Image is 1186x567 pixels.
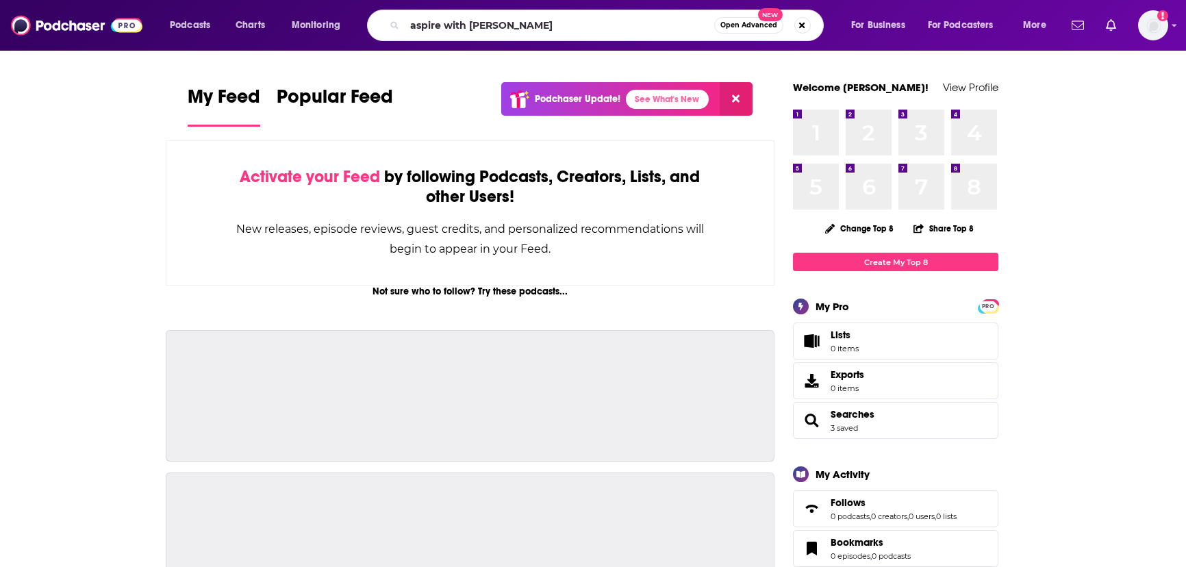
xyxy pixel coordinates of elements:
span: Bookmarks [831,536,883,549]
button: open menu [842,14,922,36]
span: 0 items [831,344,859,353]
button: Share Top 8 [913,215,974,242]
span: Searches [793,402,998,439]
a: Charts [227,14,273,36]
span: Monitoring [292,16,340,35]
span: , [870,512,871,521]
a: Bookmarks [831,536,911,549]
button: open menu [160,14,228,36]
svg: Add a profile image [1157,10,1168,21]
span: Lists [831,329,850,341]
span: Podcasts [170,16,210,35]
div: Not sure who to follow? Try these podcasts... [166,286,774,297]
a: Bookmarks [798,539,825,558]
a: Welcome [PERSON_NAME]! [793,81,929,94]
span: , [935,512,936,521]
a: PRO [980,301,996,311]
span: Logged in as vivianamoreno [1138,10,1168,40]
button: Change Top 8 [817,220,902,237]
div: Search podcasts, credits, & more... [380,10,837,41]
a: Searches [831,408,874,420]
button: Open AdvancedNew [714,17,783,34]
span: , [870,551,872,561]
span: , [907,512,909,521]
span: For Podcasters [928,16,994,35]
a: 0 podcasts [872,551,911,561]
a: Lists [793,323,998,360]
a: Follows [831,496,957,509]
span: My Feed [188,85,260,116]
span: Exports [831,368,864,381]
a: View Profile [943,81,998,94]
div: My Pro [816,300,849,313]
a: 0 lists [936,512,957,521]
a: 0 episodes [831,551,870,561]
button: open menu [919,14,1013,36]
button: open menu [1013,14,1063,36]
span: Charts [236,16,265,35]
span: Follows [831,496,866,509]
a: 3 saved [831,423,858,433]
div: New releases, episode reviews, guest credits, and personalized recommendations will begin to appe... [235,219,705,259]
button: open menu [282,14,358,36]
span: 0 items [831,383,864,393]
a: Follows [798,499,825,518]
a: My Feed [188,85,260,127]
div: My Activity [816,468,870,481]
a: Show notifications dropdown [1066,14,1089,37]
a: 0 users [909,512,935,521]
span: Bookmarks [793,530,998,567]
a: 0 podcasts [831,512,870,521]
span: Activate your Feed [240,166,380,187]
span: Lists [798,331,825,351]
span: PRO [980,301,996,312]
span: Lists [831,329,859,341]
a: 0 creators [871,512,907,521]
button: Show profile menu [1138,10,1168,40]
a: See What's New [626,90,709,109]
a: Show notifications dropdown [1100,14,1122,37]
span: Open Advanced [720,22,777,29]
span: Exports [798,371,825,390]
span: New [758,8,783,21]
span: Follows [793,490,998,527]
img: Podchaser - Follow, Share and Rate Podcasts [11,12,142,38]
span: More [1023,16,1046,35]
a: Exports [793,362,998,399]
a: Searches [798,411,825,430]
p: Podchaser Update! [535,93,620,105]
span: Popular Feed [277,85,393,116]
input: Search podcasts, credits, & more... [405,14,714,36]
span: For Business [851,16,905,35]
div: by following Podcasts, Creators, Lists, and other Users! [235,167,705,207]
a: Create My Top 8 [793,253,998,271]
img: User Profile [1138,10,1168,40]
a: Popular Feed [277,85,393,127]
